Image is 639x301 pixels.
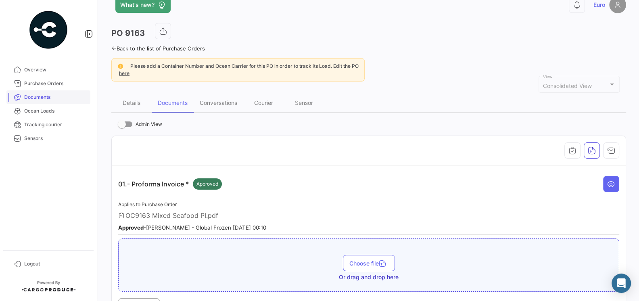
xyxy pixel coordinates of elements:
[117,70,131,76] a: here
[111,45,205,52] a: Back to the list of Purchase Orders
[343,255,395,271] button: Choose file
[612,274,631,293] div: Abrir Intercom Messenger
[6,77,90,90] a: Purchase Orders
[118,224,266,231] small: - [PERSON_NAME] - Global Frozen [DATE] 00:10
[6,132,90,145] a: Sensors
[158,99,188,106] div: Documents
[24,121,87,128] span: Tracking courier
[339,273,399,281] span: Or drag and drop here
[123,99,140,106] div: Details
[196,180,218,188] span: Approved
[28,10,69,50] img: powered-by.png
[136,119,162,129] span: Admin View
[118,224,144,231] b: Approved
[593,1,605,9] span: Euro
[120,1,155,9] span: What's new?
[118,178,222,190] p: 01.- Proforma Invoice *
[6,104,90,118] a: Ocean Loads
[24,107,87,115] span: Ocean Loads
[130,63,359,69] span: Please add a Container Number and Ocean Carrier for this PO in order to track its Load. Edit the PO
[111,27,145,39] h3: PO 9163
[24,80,87,87] span: Purchase Orders
[200,99,237,106] div: Conversations
[6,90,90,104] a: Documents
[125,211,218,219] span: OC9163 Mixed Seafood PI.pdf
[349,260,388,267] span: Choose file
[24,260,87,268] span: Logout
[6,118,90,132] a: Tracking courier
[254,99,273,106] div: Courier
[543,82,592,89] span: Consolidated View
[24,135,87,142] span: Sensors
[295,99,313,106] div: Sensor
[24,94,87,101] span: Documents
[24,66,87,73] span: Overview
[118,201,177,207] span: Applies to Purchase Order
[6,63,90,77] a: Overview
